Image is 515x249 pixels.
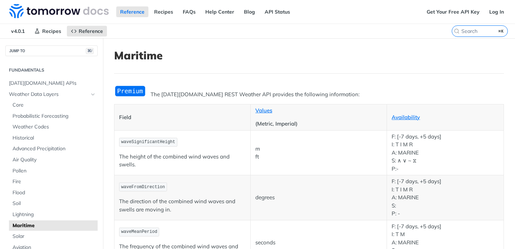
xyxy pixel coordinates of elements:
[255,239,382,247] p: seconds
[5,78,98,89] a: [DATE][DOMAIN_NAME] APIs
[5,89,98,100] a: Weather Data LayersHide subpages for Weather Data Layers
[119,113,246,122] p: Field
[13,113,96,120] span: Probabilistic Forecasting
[255,120,382,128] p: (Metric, Imperial)
[13,189,96,196] span: Flood
[13,156,96,163] span: Air Quality
[119,197,246,214] p: The direction of the combined wind waves and swells are moving in.
[7,26,29,36] span: v4.0.1
[9,166,98,176] a: Pollen
[13,178,96,185] span: Fire
[5,45,98,56] button: JUMP TO⌘/
[13,233,96,240] span: Solar
[179,6,200,17] a: FAQs
[9,143,98,154] a: Advanced Precipitation
[9,209,98,220] a: Lightning
[90,92,96,97] button: Hide subpages for Weather Data Layers
[9,80,96,87] span: [DATE][DOMAIN_NAME] APIs
[119,153,246,169] p: The height of the combined wind waves and swells.
[423,6,484,17] a: Get Your Free API Key
[9,155,98,165] a: Air Quality
[9,122,98,132] a: Weather Codes
[9,111,98,122] a: Probabilistic Forecasting
[67,26,107,36] a: Reference
[13,135,96,142] span: Historical
[42,28,61,34] span: Recipes
[9,231,98,242] a: Solar
[9,220,98,231] a: Maritime
[13,200,96,207] span: Soil
[13,211,96,218] span: Lightning
[497,28,506,35] kbd: ⌘K
[121,229,157,234] span: waveMeanPeriod
[5,67,98,73] h2: Fundamentals
[13,123,96,131] span: Weather Codes
[9,176,98,187] a: Fire
[9,133,98,143] a: Historical
[9,4,109,18] img: Tomorrow.io Weather API Docs
[255,145,382,161] p: m ft
[13,222,96,229] span: Maritime
[201,6,238,17] a: Help Center
[261,6,294,17] a: API Status
[114,91,504,99] p: The [DATE][DOMAIN_NAME] REST Weather API provides the following information:
[9,187,98,198] a: Flood
[392,114,420,121] a: Availability
[121,185,165,190] span: waveFromDirection
[9,91,88,98] span: Weather Data Layers
[255,194,382,202] p: degrees
[86,48,94,54] span: ⌘/
[392,177,499,218] p: F: [-7 days, +5 days] I: T I M R A: MARINE S: P: -
[121,140,175,145] span: waveSignificantHeight
[485,6,508,17] a: Log In
[116,6,148,17] a: Reference
[240,6,259,17] a: Blog
[13,102,96,109] span: Core
[79,28,103,34] span: Reference
[392,133,499,173] p: F: [-7 days, +5 days] I: T I M R A: MARINE S: ∧ ∨ ~ ⧖ P:-
[9,198,98,209] a: Soil
[150,6,177,17] a: Recipes
[13,167,96,175] span: Pollen
[454,28,460,34] svg: Search
[30,26,65,36] a: Recipes
[255,107,272,114] a: Values
[13,145,96,152] span: Advanced Precipitation
[9,100,98,111] a: Core
[114,49,504,62] h1: Maritime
